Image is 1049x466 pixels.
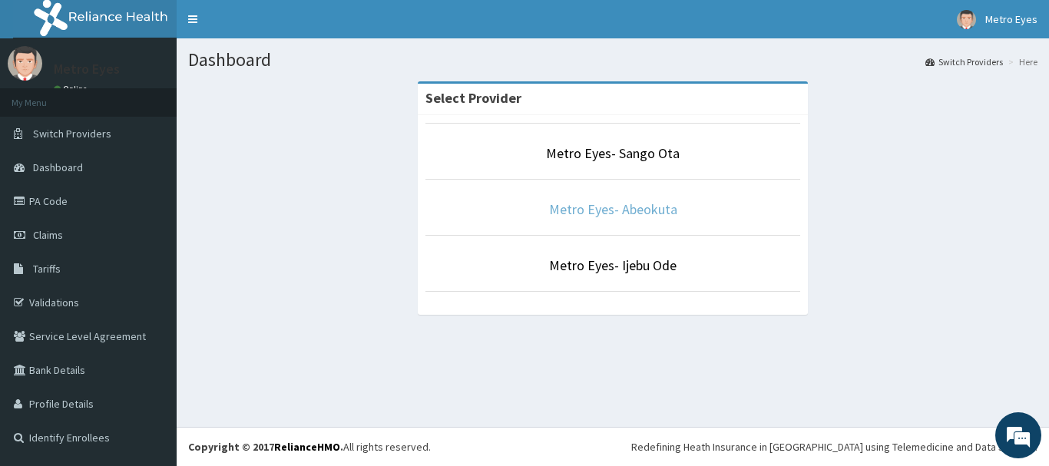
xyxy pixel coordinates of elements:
span: Claims [33,228,63,242]
img: d_794563401_company_1708531726252_794563401 [28,77,62,115]
a: Switch Providers [925,55,1003,68]
div: Redefining Heath Insurance in [GEOGRAPHIC_DATA] using Telemedicine and Data Science! [631,439,1037,454]
div: Minimize live chat window [252,8,289,45]
a: RelianceHMO [274,440,340,454]
img: User Image [957,10,976,29]
span: Tariffs [33,262,61,276]
span: Switch Providers [33,127,111,140]
li: Here [1004,55,1037,68]
footer: All rights reserved. [177,427,1049,466]
a: Metro Eyes- Sango Ota [546,144,680,162]
span: Metro Eyes [985,12,1037,26]
textarea: Type your message and hit 'Enter' [8,306,293,360]
a: Metro Eyes- Abeokuta [549,200,677,218]
span: We're online! [89,137,212,292]
h1: Dashboard [188,50,1037,70]
strong: Copyright © 2017 . [188,440,343,454]
p: Metro Eyes [54,62,120,76]
a: Metro Eyes- Ijebu Ode [549,256,677,274]
img: User Image [8,46,42,81]
span: Dashboard [33,160,83,174]
a: Online [54,84,91,94]
strong: Select Provider [425,89,521,107]
div: Chat with us now [80,86,258,106]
